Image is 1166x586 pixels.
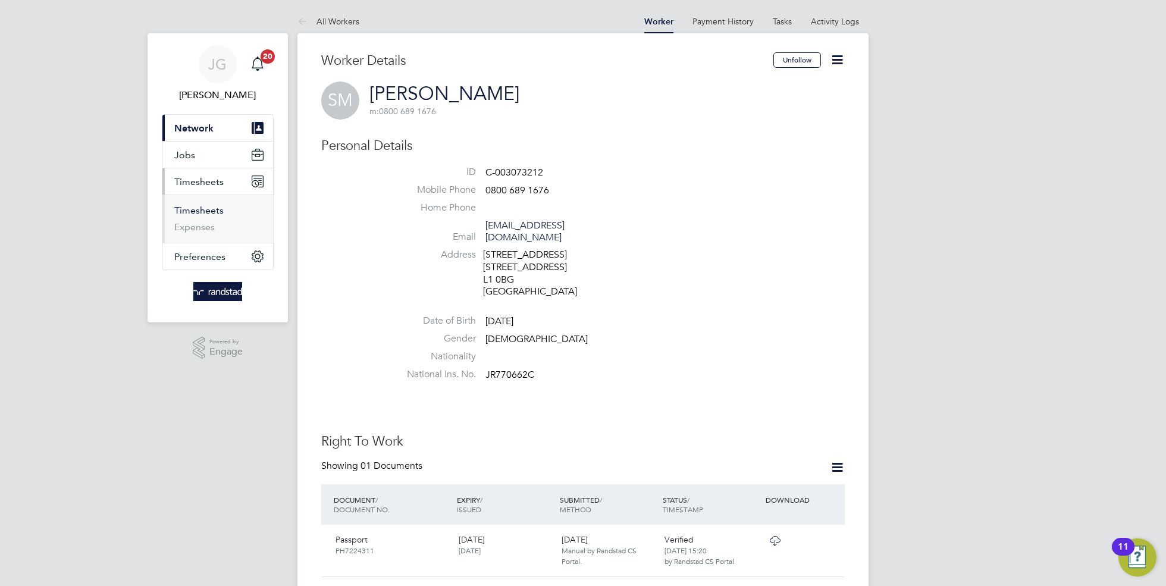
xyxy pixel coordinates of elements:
div: [STREET_ADDRESS] [STREET_ADDRESS] L1 0BG [GEOGRAPHIC_DATA] [483,249,596,298]
span: Engage [209,347,243,357]
span: Jobs [174,149,195,161]
label: National Ins. No. [393,368,476,381]
span: METHOD [560,504,591,514]
div: DOCUMENT [331,489,454,520]
span: PH7224311 [336,546,374,555]
span: 20 [261,49,275,64]
a: Timesheets [174,205,224,216]
label: ID [393,166,476,178]
span: [DATE] [485,315,513,327]
label: Address [393,249,476,261]
span: by Randstad CS Portal. [665,556,736,566]
span: Preferences [174,251,225,262]
span: C-003073212 [485,167,543,178]
span: [DATE] [459,546,481,555]
a: Powered byEngage [193,337,243,359]
div: 11 [1118,547,1129,562]
a: [PERSON_NAME] [369,82,519,105]
span: / [600,495,602,504]
div: Passport [331,529,454,560]
span: Timesheets [174,176,224,187]
div: STATUS [660,489,763,520]
div: [DATE] [557,529,660,572]
div: [DATE] [454,529,557,560]
a: Worker [644,17,673,27]
label: Email [393,231,476,243]
nav: Main navigation [148,33,288,322]
a: Expenses [174,221,215,233]
label: Gender [393,333,476,345]
h3: Worker Details [321,52,773,70]
span: m: [369,106,379,117]
label: Home Phone [393,202,476,214]
div: Timesheets [162,195,273,243]
span: TIMESTAMP [663,504,703,514]
span: Verified [665,534,694,545]
button: Open Resource Center, 11 new notifications [1118,538,1156,576]
div: Showing [321,460,425,472]
span: [DATE] 15:20 [665,546,707,555]
span: / [687,495,689,504]
span: JR770662C [485,369,534,381]
span: 01 Documents [361,460,422,472]
span: Manual by Randstad CS Portal. [562,546,637,566]
a: Tasks [773,16,792,27]
span: JG [209,57,227,72]
h3: Right To Work [321,433,845,450]
label: Date of Birth [393,315,476,327]
span: SM [321,82,359,120]
a: Payment History [692,16,754,27]
button: Preferences [162,243,273,270]
h3: Personal Details [321,137,845,155]
span: [DEMOGRAPHIC_DATA] [485,333,588,345]
span: / [375,495,378,504]
img: randstad-logo-retina.png [193,282,243,301]
button: Unfollow [773,52,821,68]
a: Go to home page [162,282,274,301]
a: JG[PERSON_NAME] [162,45,274,102]
button: Jobs [162,142,273,168]
span: Network [174,123,214,134]
span: DOCUMENT NO. [334,504,390,514]
label: Mobile Phone [393,184,476,196]
div: SUBMITTED [557,489,660,520]
a: Activity Logs [811,16,859,27]
a: [EMAIL_ADDRESS][DOMAIN_NAME] [485,220,565,244]
span: 0800 689 1676 [369,106,436,117]
a: 20 [246,45,269,83]
div: EXPIRY [454,489,557,520]
span: ISSUED [457,504,481,514]
span: 0800 689 1676 [485,184,549,196]
div: DOWNLOAD [763,489,845,510]
button: Network [162,115,273,141]
a: All Workers [297,16,359,27]
span: James Garrard [162,88,274,102]
button: Timesheets [162,168,273,195]
span: / [480,495,482,504]
label: Nationality [393,350,476,363]
span: Powered by [209,337,243,347]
